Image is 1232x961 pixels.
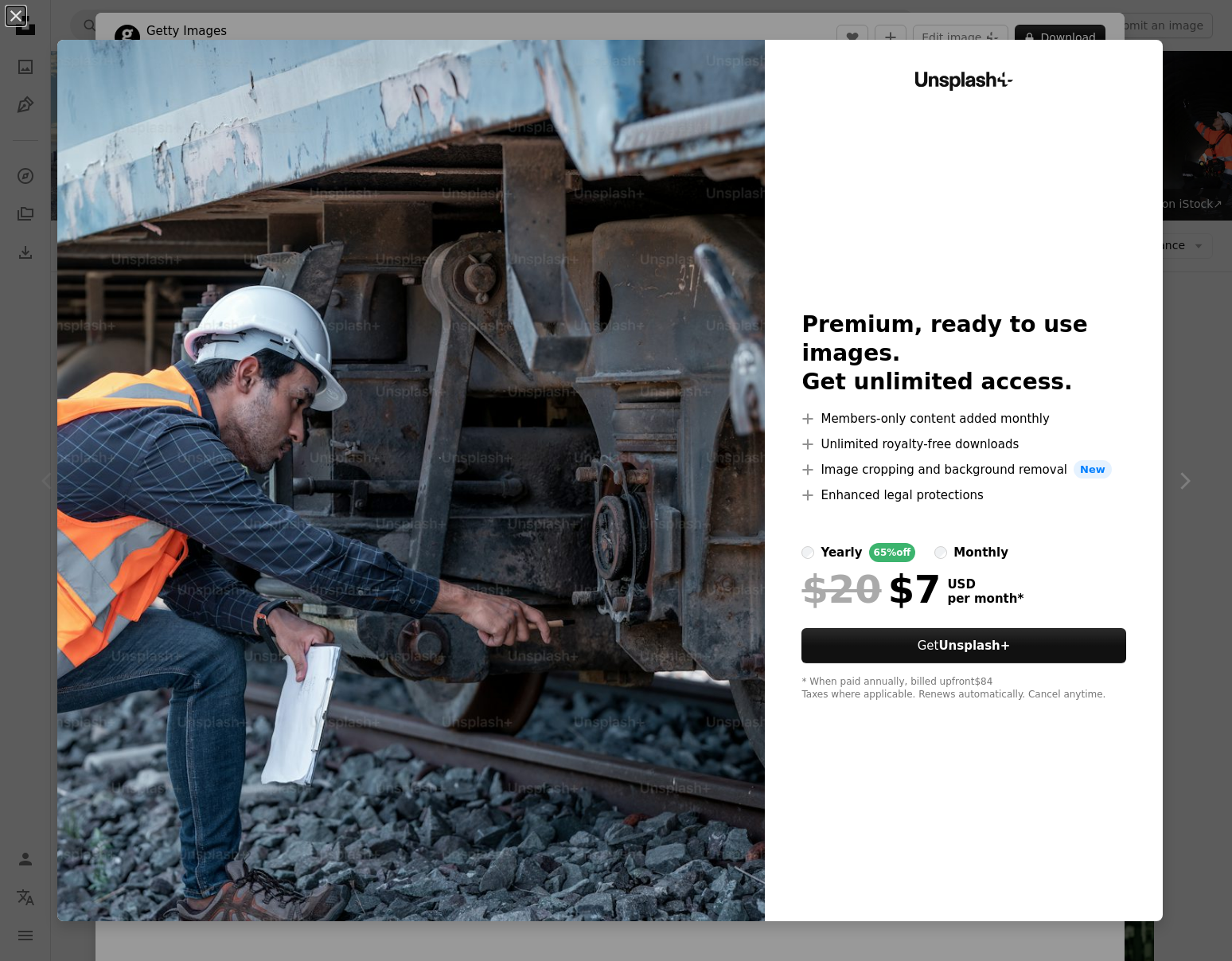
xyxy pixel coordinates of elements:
[934,546,947,559] input: monthly
[801,568,881,610] span: $20
[801,546,814,559] input: yearly65%off
[801,486,1125,505] li: Enhanced legal protections
[801,628,1125,663] button: GetUnsplash+
[953,543,1008,562] div: monthly
[947,577,1023,592] span: USD
[947,592,1023,606] span: per month *
[801,311,1125,397] h2: Premium, ready to use images. Get unlimited access.
[801,568,941,610] div: $7
[801,435,1125,454] li: Unlimited royalty-free downloads
[801,409,1125,428] li: Members-only content added monthly
[869,543,916,562] div: 65% off
[821,543,862,562] div: yearly
[801,460,1125,479] li: Image cropping and background removal
[1074,460,1112,479] span: New
[801,676,1125,701] div: * When paid annually, billed upfront $84 Taxes where applicable. Renews automatically. Cancel any...
[938,639,1010,653] strong: Unsplash+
